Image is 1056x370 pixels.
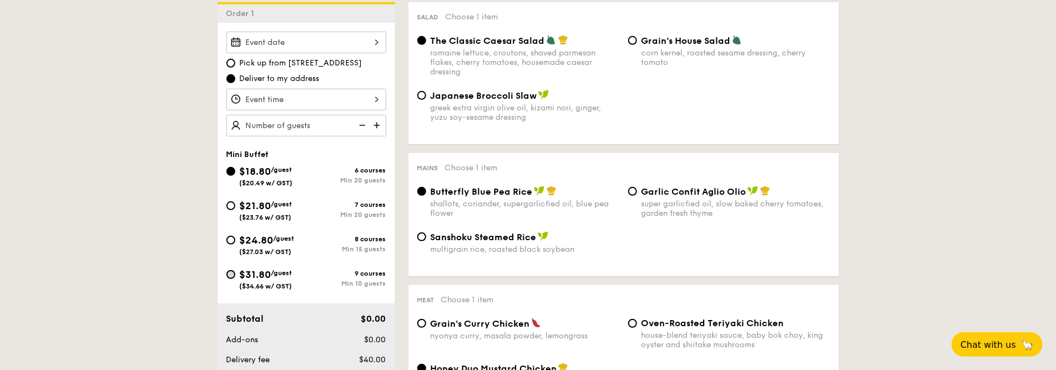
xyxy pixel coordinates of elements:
[641,199,830,218] div: super garlicfied oil, slow baked cherry tomatoes, garden fresh thyme
[240,58,362,69] span: Pick up from [STREET_ADDRESS]
[306,166,386,174] div: 6 courses
[306,270,386,277] div: 9 courses
[538,90,549,100] img: icon-vegan.f8ff3823.svg
[417,232,426,241] input: Sanshoku Steamed Ricemultigrain rice, roasted black soybean
[431,199,619,218] div: shallots, coriander, supergarlicfied oil, blue pea flower
[431,186,533,197] span: Butterfly Blue Pea Rice
[240,200,271,212] span: $21.80
[558,35,568,45] img: icon-chef-hat.a58ddaea.svg
[271,166,292,174] span: /guest
[441,295,494,305] span: Choose 1 item
[641,318,784,328] span: Oven-Roasted Teriyaki Chicken
[417,296,434,304] span: Meat
[431,48,619,77] div: romaine lettuce, croutons, shaved parmesan flakes, cherry tomatoes, housemade caesar dressing
[417,13,439,21] span: Salad
[364,335,386,344] span: $0.00
[431,103,619,122] div: greek extra virgin olive oil, kizami nori, ginger, yuzu soy-sesame dressing
[417,36,426,45] input: The Classic Caesar Saladromaine lettuce, croutons, shaved parmesan flakes, cherry tomatoes, house...
[240,268,271,281] span: $31.80
[417,319,426,328] input: Grain's Curry Chickennyonya curry, masala powder, lemongrass
[226,9,259,18] span: Order 1
[641,48,830,67] div: corn kernel, roasted sesame dressing, cherry tomato
[240,282,292,290] span: ($34.66 w/ GST)
[431,331,619,341] div: nyonya curry, masala powder, lemongrass
[226,59,235,68] input: Pick up from [STREET_ADDRESS]
[361,313,386,324] span: $0.00
[306,280,386,287] div: Min 10 guests
[240,165,271,178] span: $18.80
[641,36,731,46] span: Grain's House Salad
[353,115,370,136] img: icon-reduce.1d2dbef1.svg
[226,74,235,83] input: Deliver to my address
[226,270,235,279] input: $31.80/guest($34.66 w/ GST)9 coursesMin 10 guests
[240,248,292,256] span: ($27.03 w/ GST)
[226,150,269,159] span: Mini Buffet
[271,269,292,277] span: /guest
[538,231,549,241] img: icon-vegan.f8ff3823.svg
[240,73,320,84] span: Deliver to my address
[747,186,759,196] img: icon-vegan.f8ff3823.svg
[431,36,545,46] span: The Classic Caesar Salad
[226,355,270,364] span: Delivery fee
[306,201,386,209] div: 7 courses
[226,313,264,324] span: Subtotal
[274,235,295,242] span: /guest
[431,245,619,254] div: multigrain rice, roasted black soybean
[952,332,1043,357] button: Chat with us🦙
[226,236,235,245] input: $24.80/guest($27.03 w/ GST)8 coursesMin 15 guests
[431,232,537,242] span: Sanshoku Steamed Rice
[628,319,637,328] input: Oven-Roasted Teriyaki Chickenhouse-blend teriyaki sauce, baby bok choy, king oyster and shiitake ...
[641,186,746,197] span: Garlic Confit Aglio Olio
[240,179,293,187] span: ($20.49 w/ GST)
[961,339,1016,350] span: Chat with us
[445,163,498,173] span: Choose 1 item
[226,32,386,53] input: Event date
[226,115,386,136] input: Number of guests
[641,331,830,349] div: house-blend teriyaki sauce, baby bok choy, king oyster and shiitake mushrooms
[446,12,498,22] span: Choose 1 item
[628,36,637,45] input: Grain's House Saladcorn kernel, roasted sesame dressing, cherry tomato
[306,176,386,184] div: Min 20 guests
[628,187,637,196] input: Garlic Confit Aglio Oliosuper garlicfied oil, slow baked cherry tomatoes, garden fresh thyme
[226,335,259,344] span: Add-ons
[760,186,770,196] img: icon-chef-hat.a58ddaea.svg
[732,35,742,45] img: icon-vegetarian.fe4039eb.svg
[240,214,292,221] span: ($23.76 w/ GST)
[370,115,386,136] img: icon-add.58712e84.svg
[240,234,274,246] span: $24.80
[306,235,386,243] div: 8 courses
[271,200,292,208] span: /guest
[417,164,438,172] span: Mains
[306,211,386,219] div: Min 20 guests
[359,355,386,364] span: $40.00
[226,201,235,210] input: $21.80/guest($23.76 w/ GST)7 coursesMin 20 guests
[306,245,386,253] div: Min 15 guests
[534,186,545,196] img: icon-vegan.f8ff3823.svg
[547,186,557,196] img: icon-chef-hat.a58ddaea.svg
[546,35,556,45] img: icon-vegetarian.fe4039eb.svg
[417,187,426,196] input: Butterfly Blue Pea Riceshallots, coriander, supergarlicfied oil, blue pea flower
[431,318,530,329] span: Grain's Curry Chicken
[431,90,537,101] span: Japanese Broccoli Slaw
[226,167,235,176] input: $18.80/guest($20.49 w/ GST)6 coursesMin 20 guests
[226,89,386,110] input: Event time
[417,91,426,100] input: Japanese Broccoli Slawgreek extra virgin olive oil, kizami nori, ginger, yuzu soy-sesame dressing
[531,318,541,328] img: icon-spicy.37a8142b.svg
[1020,338,1034,351] span: 🦙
